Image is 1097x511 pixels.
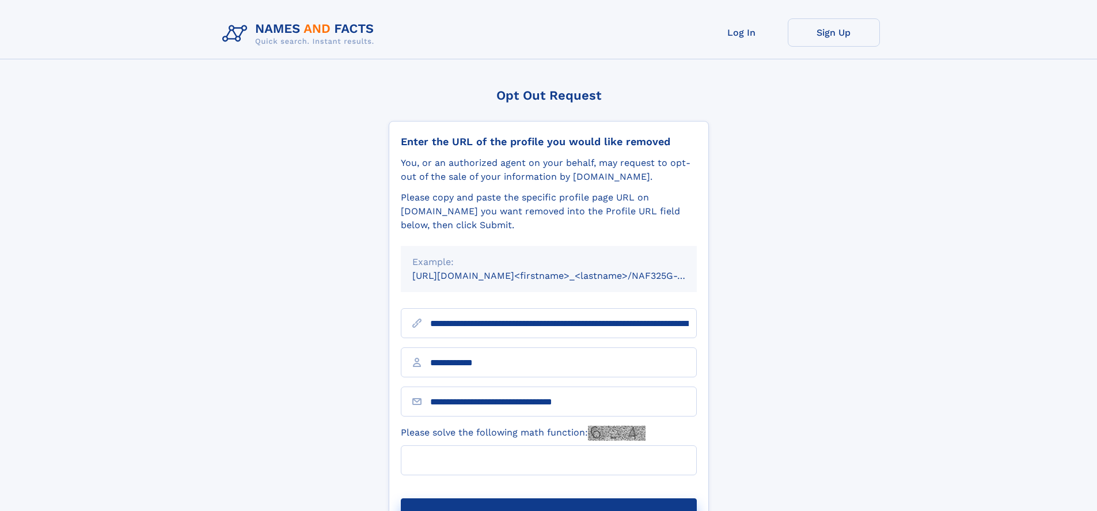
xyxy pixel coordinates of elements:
[401,426,646,441] label: Please solve the following math function:
[401,156,697,184] div: You, or an authorized agent on your behalf, may request to opt-out of the sale of your informatio...
[389,88,709,103] div: Opt Out Request
[412,270,719,281] small: [URL][DOMAIN_NAME]<firstname>_<lastname>/NAF325G-xxxxxxxx
[412,255,685,269] div: Example:
[401,135,697,148] div: Enter the URL of the profile you would like removed
[788,18,880,47] a: Sign Up
[696,18,788,47] a: Log In
[401,191,697,232] div: Please copy and paste the specific profile page URL on [DOMAIN_NAME] you want removed into the Pr...
[218,18,384,50] img: Logo Names and Facts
